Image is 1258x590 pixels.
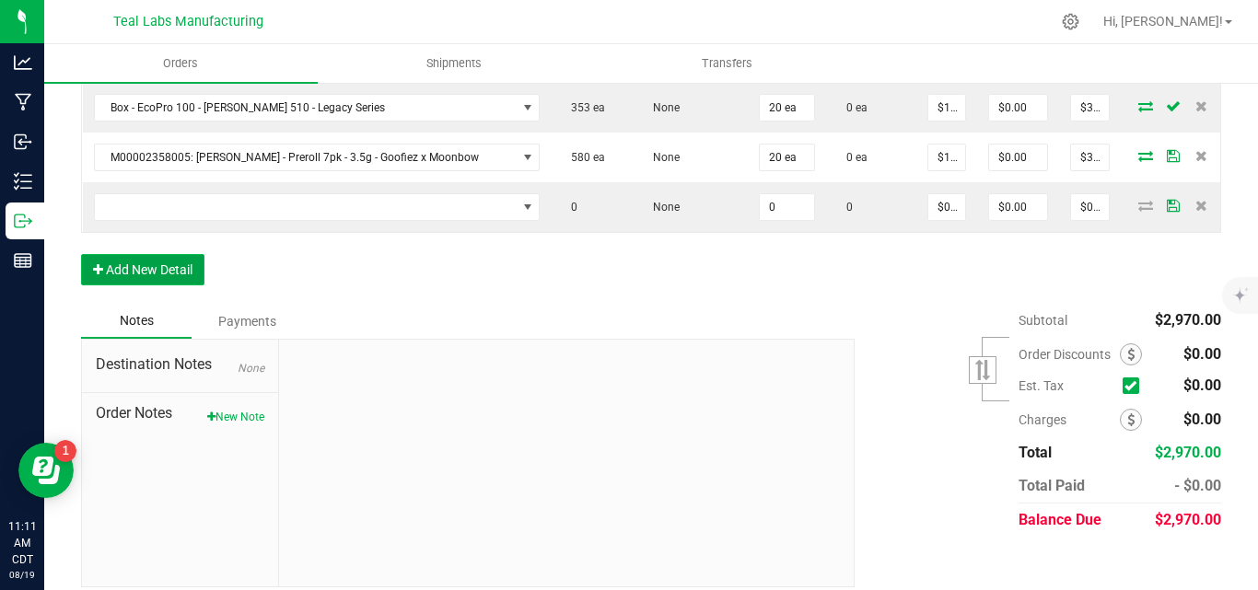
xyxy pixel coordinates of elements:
[14,172,32,191] inline-svg: Inventory
[14,251,32,270] inline-svg: Reports
[1183,411,1221,428] span: $0.00
[96,353,264,376] span: Destination Notes
[8,568,36,582] p: 08/19
[760,145,814,170] input: 0
[14,133,32,151] inline-svg: Inbound
[1019,378,1115,393] span: Est. Tax
[644,201,680,214] span: None
[1187,150,1215,161] span: Delete Order Detail
[837,101,868,114] span: 0 ea
[1155,311,1221,329] span: $2,970.00
[1183,345,1221,363] span: $0.00
[562,201,577,214] span: 0
[138,55,223,72] span: Orders
[94,193,541,221] span: NO DATA FOUND
[1174,477,1221,494] span: - $0.00
[1183,376,1221,394] span: $0.00
[238,362,264,375] span: None
[1155,444,1221,461] span: $2,970.00
[928,194,965,220] input: 0
[1123,373,1147,398] span: Calculate excise tax
[318,44,591,83] a: Shipments
[81,254,204,285] button: Add New Detail
[928,95,965,121] input: 0
[95,95,517,121] span: Box - EcoPro 100 - [PERSON_NAME] 510 - Legacy Series
[1071,194,1109,220] input: 0
[1159,200,1187,211] span: Save Order Detail
[989,194,1047,220] input: 0
[1071,95,1109,121] input: 0
[562,101,605,114] span: 353 ea
[1019,444,1052,461] span: Total
[1019,347,1120,362] span: Order Discounts
[14,53,32,72] inline-svg: Analytics
[18,443,74,498] iframe: Resource center
[1019,313,1067,328] span: Subtotal
[81,304,192,339] div: Notes
[44,44,318,83] a: Orders
[1187,200,1215,211] span: Delete Order Detail
[1071,145,1109,170] input: 0
[1155,511,1221,528] span: $2,970.00
[837,201,853,214] span: 0
[1103,14,1223,29] span: Hi, [PERSON_NAME]!
[1019,412,1120,427] span: Charges
[562,151,605,164] span: 580 ea
[837,151,868,164] span: 0 ea
[760,95,814,121] input: 0
[1159,150,1187,161] span: Save Order Detail
[644,151,680,164] span: None
[8,518,36,568] p: 11:11 AM CDT
[14,212,32,230] inline-svg: Outbound
[989,95,1047,121] input: 0
[95,145,517,170] span: M00002358005: [PERSON_NAME] - Preroll 7pk - 3.5g - Goofiez x Moonbow
[760,194,814,220] input: 0
[54,440,76,462] iframe: Resource center unread badge
[1019,511,1101,528] span: Balance Due
[1159,100,1187,111] span: Save Order Detail
[402,55,507,72] span: Shipments
[94,94,541,121] span: NO DATA FOUND
[1019,477,1085,494] span: Total Paid
[113,14,263,29] span: Teal Labs Manufacturing
[1059,13,1082,30] div: Manage settings
[192,305,302,338] div: Payments
[677,55,777,72] span: Transfers
[989,145,1047,170] input: 0
[1187,100,1215,111] span: Delete Order Detail
[207,409,264,425] button: New Note
[644,101,680,114] span: None
[14,93,32,111] inline-svg: Manufacturing
[928,145,965,170] input: 0
[96,402,264,424] span: Order Notes
[94,144,541,171] span: NO DATA FOUND
[590,44,864,83] a: Transfers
